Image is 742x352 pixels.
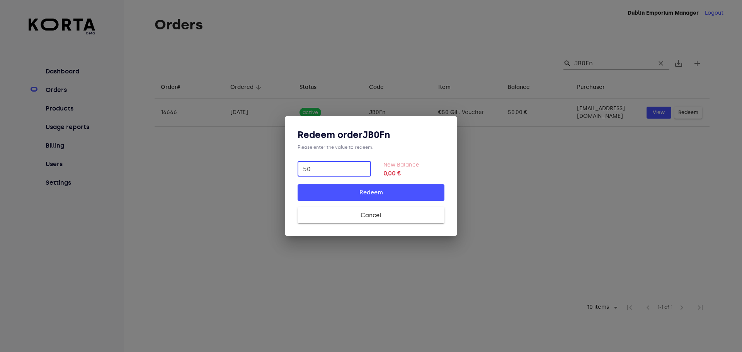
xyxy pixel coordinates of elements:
button: Redeem [298,184,444,201]
span: Cancel [310,210,432,220]
strong: 0,00 € [383,169,444,178]
div: Please enter the value to redeem: [298,144,444,150]
label: New Balance [383,162,419,168]
button: Cancel [298,207,444,223]
h3: Redeem order JB0Fn [298,129,444,141]
span: Redeem [310,187,432,197]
